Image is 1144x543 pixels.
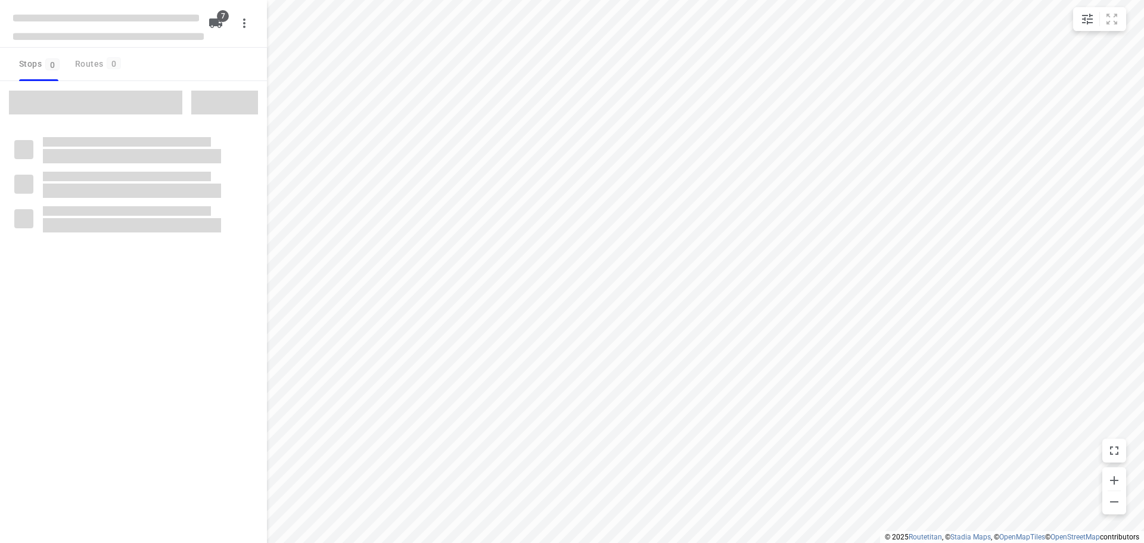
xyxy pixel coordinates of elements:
[950,533,991,541] a: Stadia Maps
[1075,7,1099,31] button: Map settings
[999,533,1045,541] a: OpenMapTiles
[885,533,1139,541] li: © 2025 , © , © © contributors
[909,533,942,541] a: Routetitan
[1050,533,1100,541] a: OpenStreetMap
[1073,7,1126,31] div: small contained button group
